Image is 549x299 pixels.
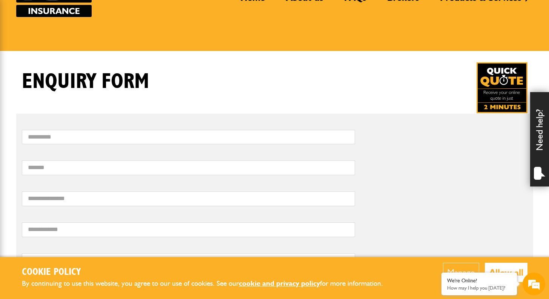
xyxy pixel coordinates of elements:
p: How may I help you today? [447,285,511,291]
button: Manage [443,263,479,282]
div: We're Online! [447,277,511,284]
p: By continuing to use this website, you agree to our use of cookies. See our for more information. [22,278,395,290]
button: Allow all [485,263,527,282]
h2: Cookie Policy [22,267,395,278]
img: Quick Quote [477,62,527,113]
a: Get your insurance quote in just 2-minutes [477,62,527,113]
a: cookie and privacy policy [239,279,320,288]
h1: Enquiry form [22,69,149,94]
div: Need help? [530,92,549,186]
